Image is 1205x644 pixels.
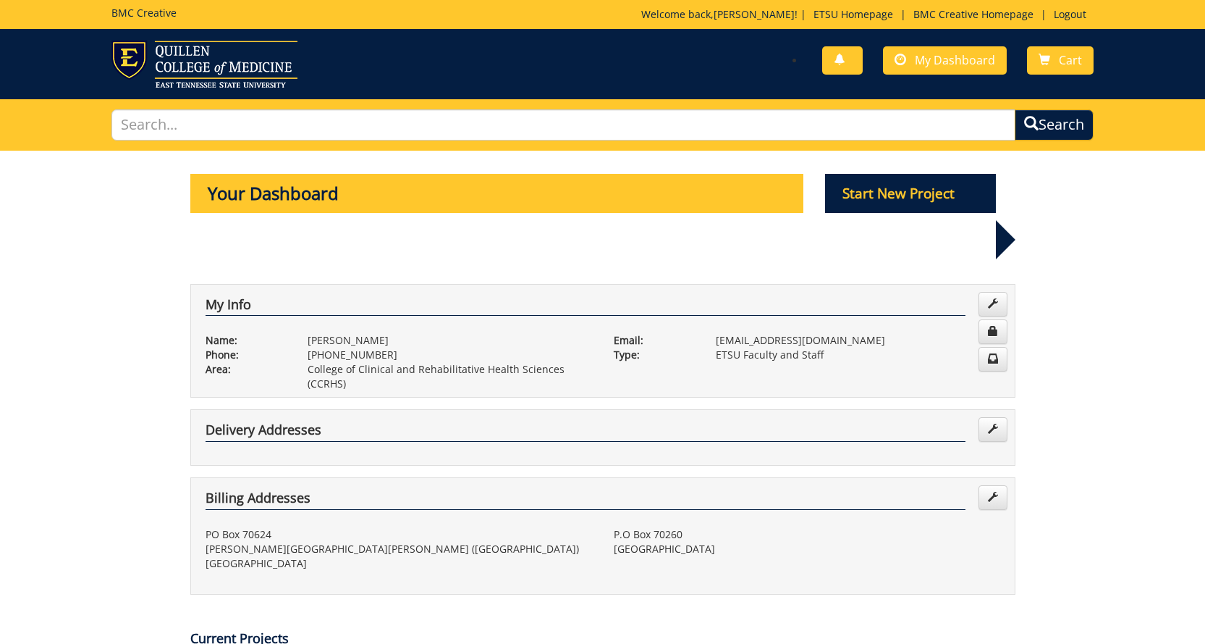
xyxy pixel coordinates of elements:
a: [PERSON_NAME] [714,7,795,21]
h5: BMC Creative [111,7,177,18]
p: [GEOGRAPHIC_DATA] [206,556,592,571]
p: Welcome back, ! | | | [641,7,1094,22]
a: Change Communication Preferences [978,347,1007,372]
h4: Billing Addresses [206,491,965,510]
a: Edit Info [978,292,1007,317]
p: Type: [614,348,694,362]
p: Area: [206,362,286,377]
p: [PHONE_NUMBER] [308,348,592,362]
a: ETSU Homepage [806,7,900,21]
p: Your Dashboard [190,174,804,213]
p: Name: [206,333,286,348]
a: Start New Project [825,188,996,201]
p: PO Box 70624 [206,527,592,542]
p: P.O Box 70260 [614,527,1000,542]
a: Edit Addresses [978,485,1007,510]
p: College of Clinical and Rehabilitative Health Sciences (CCRHS) [308,362,592,391]
p: Email: [614,333,694,348]
a: Edit Addresses [978,417,1007,442]
a: My Dashboard [883,46,1007,75]
p: Phone: [206,348,286,362]
h4: My Info [206,298,965,317]
p: ETSU Faculty and Staff [716,348,1000,362]
button: Search [1015,109,1094,141]
span: Cart [1059,52,1082,68]
input: Search... [111,109,1016,141]
span: My Dashboard [915,52,995,68]
img: ETSU logo [111,41,297,88]
h4: Delivery Addresses [206,423,965,442]
a: Logout [1047,7,1094,21]
a: Change Password [978,319,1007,344]
p: [PERSON_NAME] [308,333,592,348]
p: [EMAIL_ADDRESS][DOMAIN_NAME] [716,333,1000,348]
a: Cart [1027,46,1094,75]
a: BMC Creative Homepage [906,7,1041,21]
p: [GEOGRAPHIC_DATA] [614,542,1000,556]
p: [PERSON_NAME][GEOGRAPHIC_DATA][PERSON_NAME] ([GEOGRAPHIC_DATA]) [206,542,592,556]
p: Start New Project [825,174,996,213]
